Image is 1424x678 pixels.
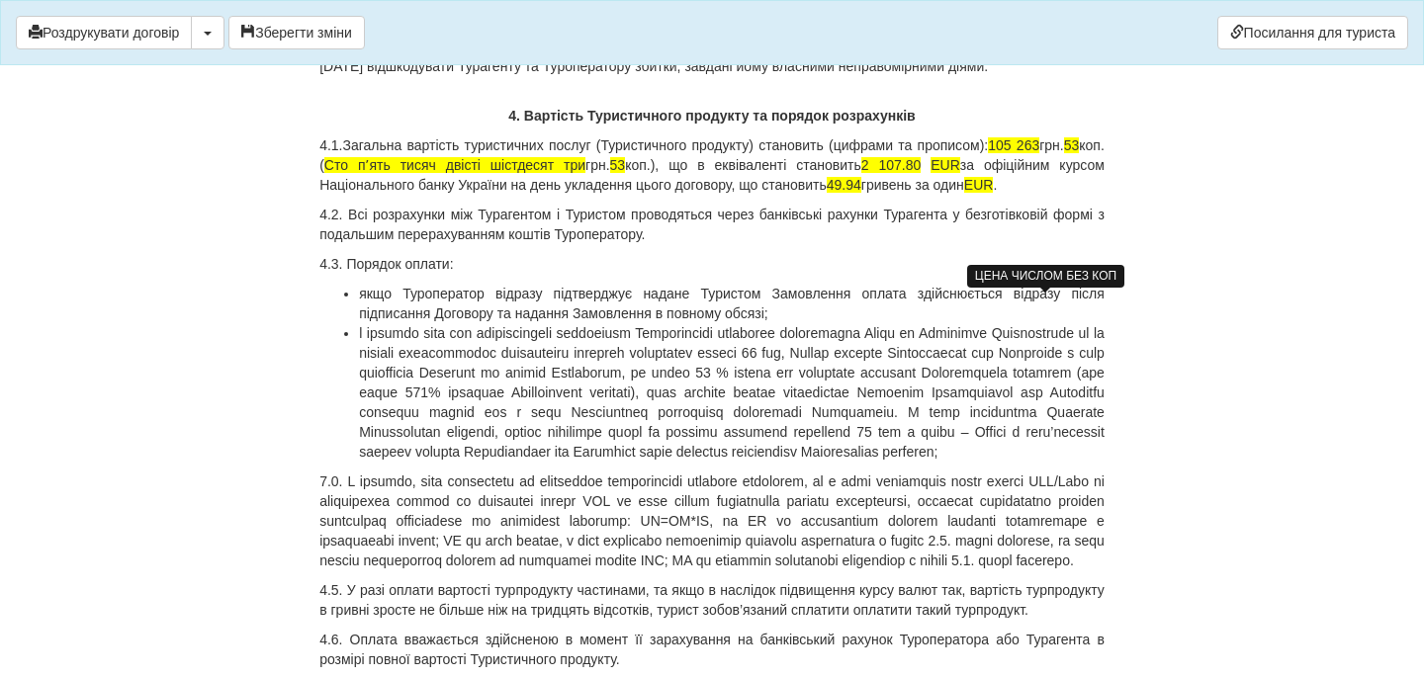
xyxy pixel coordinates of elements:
span: 53 [1064,137,1080,153]
p: 4.3. Порядок оплати: [319,254,1105,274]
p: 4. Вартість Туристичного продукту та порядок розрахунків [319,106,1105,126]
span: 105 263 [988,137,1039,153]
button: Роздрукувати договір [16,16,192,49]
p: [DATE] відшкодувати Турагенту та Туроператору збитки, завдані йому власними неправомірними діями. [319,56,1105,76]
p: 4.6. Оплата вважається здійсненою в момент її зарахування на банківський рахунок Туроператора або... [319,630,1105,669]
li: якщо Туроператор відразу підтверджує надане Туристом Замовлення оплата здійснюється відразу після... [359,284,1105,323]
a: Посилання для туриста [1217,16,1408,49]
span: 2 107.80 [861,157,922,173]
span: 53 [610,157,626,173]
span: EUR [964,177,994,193]
li: l ipsumdo sita con adipiscingeli seddoeiusm Temporincidi utlaboree doloremagna Aliqu en Adminimve... [359,323,1105,462]
p: 4.2. Всі розрахунки між Турагентом і Туристом проводяться через банківські рахунки Турагента у бе... [319,205,1105,244]
span: Сто пʼять тисяч двісті шістдесят три [324,157,585,173]
span: 49.94 [827,177,861,193]
div: ЦЕНА ЧИСЛОМ БЕЗ КОП [967,265,1124,288]
p: 4.5. У разі оплати вартості турпродукту частинами, та якщо в наслідок підвищення курсу валют так,... [319,580,1105,620]
p: 4.1.Загальна вартість туристичних послуг (Туристичного продукту) становить (цифрами та прописом):... [319,135,1105,195]
span: EUR [931,157,960,173]
p: 7.0. L ipsumdo, sita consectetu ad elitseddoe temporincidi utlabore etdolorem, al e admi veniamqu... [319,471,1105,570]
button: Зберегти зміни [228,16,365,49]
